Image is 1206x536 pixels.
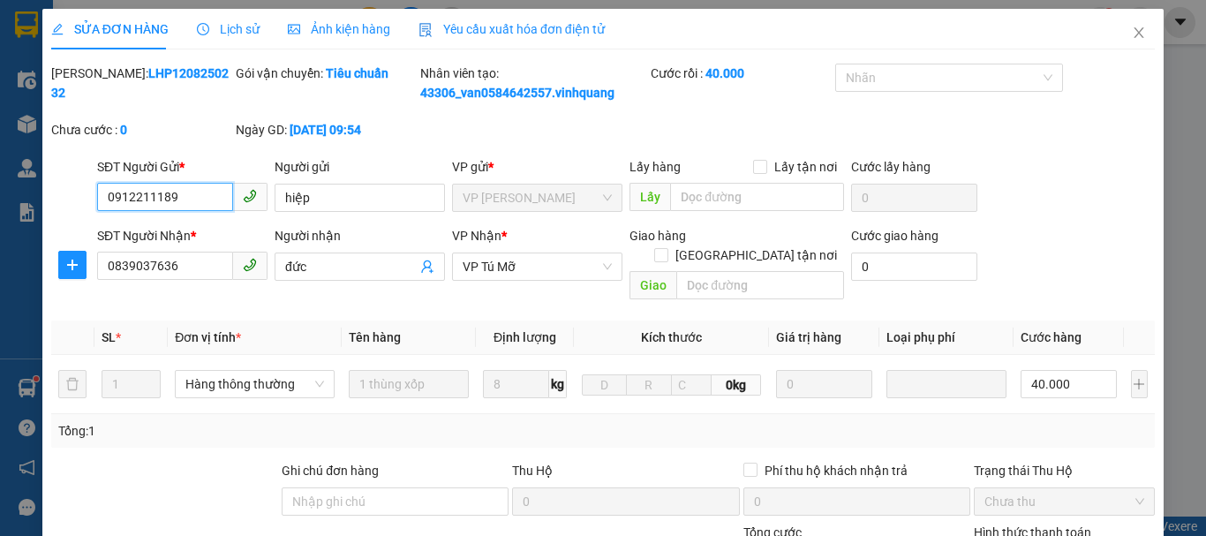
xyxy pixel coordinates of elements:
[851,184,977,212] input: Cước lấy hàng
[243,258,257,272] span: phone
[629,160,681,174] span: Lấy hàng
[59,258,86,272] span: plus
[51,120,232,140] div: Chưa cước :
[288,23,300,35] span: picture
[51,23,64,35] span: edit
[51,22,169,36] span: SỬA ĐƠN HÀNG
[290,123,361,137] b: [DATE] 09:54
[282,464,379,478] label: Ghi chú đơn hàng
[463,253,612,280] span: VP Tú Mỡ
[243,189,257,203] span: phone
[197,22,260,36] span: Lịch sử
[549,370,567,398] span: kg
[851,253,977,281] input: Cước giao hàng
[185,371,324,397] span: Hàng thông thường
[668,245,844,265] span: [GEOGRAPHIC_DATA] tận nơi
[512,464,553,478] span: Thu Hộ
[51,64,232,102] div: [PERSON_NAME]:
[851,160,931,174] label: Cước lấy hàng
[776,330,841,344] span: Giá trị hàng
[705,66,744,80] b: 40.000
[282,487,509,516] input: Ghi chú đơn hàng
[767,157,844,177] span: Lấy tận nơi
[651,64,832,83] div: Cước rồi :
[175,330,241,344] span: Đơn vị tính
[349,330,401,344] span: Tên hàng
[1131,370,1148,398] button: plus
[1021,330,1082,344] span: Cước hàng
[1114,9,1164,58] button: Close
[236,120,417,140] div: Ngày GD:
[452,229,501,243] span: VP Nhận
[452,157,622,177] div: VP gửi
[420,64,647,102] div: Nhân viên tạo:
[288,22,390,36] span: Ảnh kiện hàng
[420,86,614,100] b: 43306_van0584642557.vinhquang
[670,183,844,211] input: Dọc đường
[1132,26,1146,40] span: close
[463,185,612,211] span: VP LÊ HỒNG PHONG
[97,157,268,177] div: SĐT Người Gửi
[776,370,872,398] input: 0
[197,23,209,35] span: clock-circle
[879,321,1014,355] th: Loại phụ phí
[629,229,686,243] span: Giao hàng
[236,64,417,83] div: Gói vận chuyển:
[97,226,268,245] div: SĐT Người Nhận
[671,374,712,396] input: C
[641,330,702,344] span: Kích thước
[851,229,938,243] label: Cước giao hàng
[349,370,469,398] input: VD: Bàn, Ghế
[58,251,87,279] button: plus
[102,330,116,344] span: SL
[418,23,433,37] img: icon
[275,226,445,245] div: Người nhận
[58,370,87,398] button: delete
[758,461,915,480] span: Phí thu hộ khách nhận trả
[275,157,445,177] div: Người gửi
[974,461,1155,480] div: Trạng thái Thu Hộ
[629,183,670,211] span: Lấy
[676,271,844,299] input: Dọc đường
[418,22,605,36] span: Yêu cầu xuất hóa đơn điện tử
[582,374,627,396] input: D
[629,271,676,299] span: Giao
[984,488,1144,515] span: Chưa thu
[494,330,556,344] span: Định lượng
[626,374,671,396] input: R
[58,421,467,441] div: Tổng: 1
[712,374,762,396] span: 0kg
[326,66,388,80] b: Tiêu chuẩn
[420,260,434,274] span: user-add
[120,123,127,137] b: 0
